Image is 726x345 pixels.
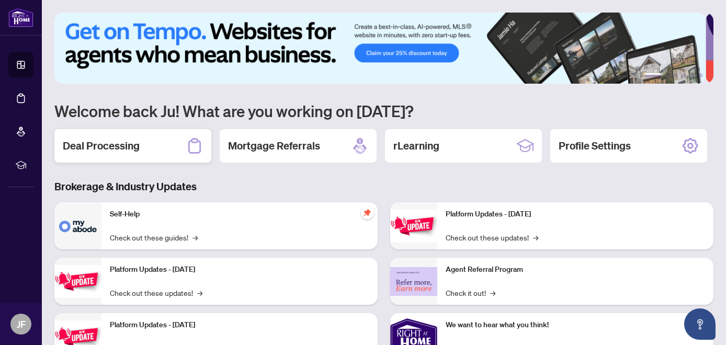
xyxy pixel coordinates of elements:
span: JF [17,317,26,331]
img: Agent Referral Program [390,267,437,296]
button: 5 [690,73,695,77]
span: pushpin [361,206,373,219]
h2: Deal Processing [63,139,140,153]
span: → [533,232,538,243]
span: → [197,287,202,298]
button: 3 [674,73,678,77]
img: Slide 0 [54,13,706,84]
a: Check out these guides!→ [110,232,198,243]
p: Platform Updates - [DATE] [110,264,369,275]
a: Check it out!→ [446,287,495,298]
img: Platform Updates - June 23, 2025 [390,210,437,243]
a: Check out these updates!→ [110,287,202,298]
h1: Welcome back Ju! What are you working on [DATE]? [54,101,713,121]
img: logo [8,8,33,27]
h2: rLearning [393,139,439,153]
p: Platform Updates - [DATE] [110,319,369,331]
p: Agent Referral Program [446,264,705,275]
h2: Mortgage Referrals [228,139,320,153]
button: 6 [699,73,703,77]
a: Check out these updates!→ [446,232,538,243]
p: Platform Updates - [DATE] [446,209,705,220]
span: → [192,232,198,243]
h3: Brokerage & Industry Updates [54,179,713,194]
button: 1 [644,73,661,77]
p: Self-Help [110,209,369,220]
h2: Profile Settings [559,139,631,153]
button: 4 [682,73,686,77]
button: 2 [665,73,670,77]
img: Platform Updates - September 16, 2025 [54,265,101,298]
p: We want to hear what you think! [446,319,705,331]
span: → [490,287,495,298]
img: Self-Help [54,202,101,249]
button: Open asap [684,308,716,340]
